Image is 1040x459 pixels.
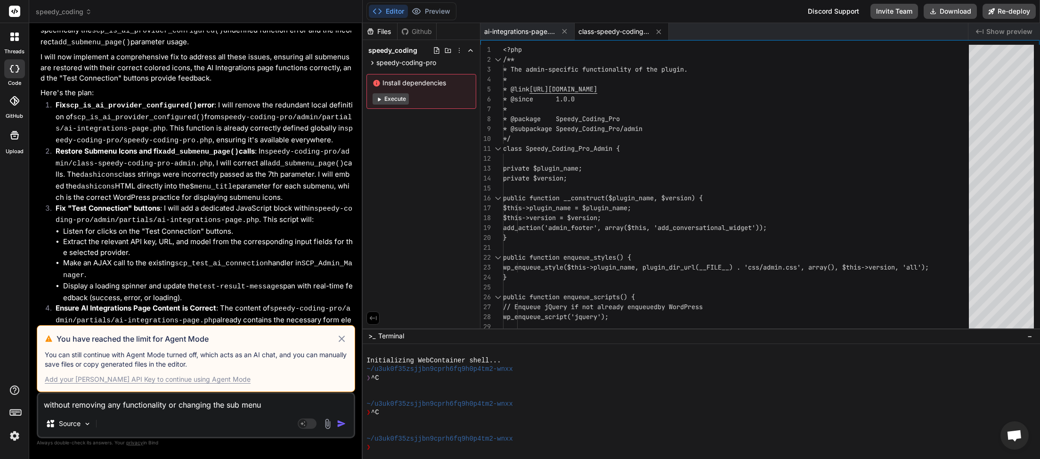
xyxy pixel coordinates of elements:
[363,27,397,36] div: Files
[480,312,491,322] div: 28
[503,233,507,242] span: }
[503,95,575,103] span: * @since 1.0.0
[480,45,491,55] div: 1
[480,55,491,65] div: 2
[480,253,491,262] div: 22
[503,194,676,202] span: public function __construct($plugin_name, $ver
[373,78,470,88] span: Install dependencies
[8,79,21,87] label: code
[66,102,197,110] code: scp_is_ai_provider_configured()
[503,223,661,232] span: add_action('admin_footer', array($this, 'a
[480,282,491,292] div: 25
[56,305,350,325] code: speedy-coding-pro/admin/partials/ai-integrations-page.php
[48,303,353,347] li: : The content of already contains the necessary form elements for AI provider configuration. This...
[529,85,597,93] span: [URL][DOMAIN_NAME]
[492,55,504,65] div: Click to collapse the range.
[480,233,491,243] div: 20
[480,84,491,94] div: 5
[366,365,513,373] span: ~/u3uk0f35zsjjbn9cprh6fq9h0p4tm2-wnxx
[492,253,504,262] div: Click to collapse the range.
[41,52,353,84] p: I will now implement a comprehensive fix to address all these issues, ensuring all submenus are r...
[6,112,23,120] label: GitHub
[480,173,491,183] div: 14
[503,263,661,271] span: wp_enqueue_style($this->plugin_name, plugi
[676,194,703,202] span: sion) {
[503,65,688,74] span: * The admin-specific functionality of the plugin.
[80,171,118,179] code: dashicons
[480,302,491,312] div: 27
[480,262,491,272] div: 23
[492,144,504,154] div: Click to collapse the range.
[56,303,216,312] strong: Ensure AI Integrations Page Content is Correct
[480,104,491,114] div: 7
[56,148,349,168] code: speedy-coding-pro/admin/class-speedy-coding-pro-admin.php
[480,213,491,223] div: 18
[503,164,582,172] span: private $plugin_name;
[6,148,24,156] label: Upload
[484,27,555,36] span: ai-integrations-page.php
[48,146,353,203] li: : In , I will correct all calls. The class strings were incorrectly passed as the 7th parameter. ...
[373,93,409,105] button: Execute
[503,45,522,54] span: <?php
[63,226,353,237] li: Listen for clicks on the "Test Connection" buttons.
[983,4,1036,19] button: Re-deploy
[802,4,865,19] div: Discord Support
[48,203,353,303] li: : I will add a dedicated JavaScript block within . This script will:
[63,258,353,281] li: Make an AJAX call to the existing handler in .
[366,408,371,417] span: ❯
[503,115,620,123] span: * @package Speedy_Coding_Pro
[480,243,491,253] div: 21
[56,125,353,145] code: speedy-coding-pro/speedy-coding-pro.php
[63,237,353,258] li: Extract the relevant API key, URL, and model from the corresponding input fields for the selected...
[56,204,160,213] strong: Fix "Test Connection" buttons
[175,260,268,268] code: scp_test_ai_connection
[41,88,353,98] p: Here's the plan:
[1025,328,1034,344] button: −
[92,27,223,35] code: scp_is_ai_provider_configured()
[45,350,347,369] p: You can still continue with Agent Mode turned off, which acts as an AI chat, and you can manually...
[83,420,91,428] img: Pick Models
[661,263,850,271] span: n_dir_url(__FILE__) . 'css/admin.css', array(), $t
[369,5,408,18] button: Editor
[37,438,355,447] p: Always double-check its answers. Your in Bind
[480,203,491,213] div: 17
[480,183,491,193] div: 15
[4,48,24,56] label: threads
[36,7,92,16] span: speedy_coding
[480,292,491,302] div: 26
[480,322,491,332] div: 29
[503,273,507,281] span: }
[986,27,1032,36] span: Show preview
[480,94,491,104] div: 6
[63,260,352,279] code: SCP_Admin_Manager
[503,213,601,222] span: $this->version = $version;
[38,393,354,410] textarea: without removing any functionality or changing the sub menu
[48,100,353,146] li: : I will remove the redundant local definition of from . This function is already correctly defin...
[503,174,567,182] span: private $version;
[378,331,404,341] span: Terminal
[924,4,977,19] button: Download
[578,27,649,36] span: class-speedy-coding-pro-admin.php
[480,65,491,74] div: 3
[63,281,353,303] li: Display a loading spinner and update the span with real-time feedback (success, error, or loading).
[1000,421,1029,450] div: Open chat
[503,253,631,262] span: public function enqueue_styles() {
[190,183,236,191] code: $menu_title
[850,263,929,271] span: his->version, 'all');
[54,39,130,47] code: add_submenu_page()
[162,148,239,156] code: add_submenu_page()
[77,183,115,191] code: dashicons
[480,74,491,84] div: 4
[480,134,491,144] div: 10
[7,428,23,444] img: settings
[480,124,491,134] div: 9
[480,223,491,233] div: 19
[503,293,635,301] span: public function enqueue_scripts() {
[503,312,609,321] span: wp_enqueue_script('jquery');
[480,164,491,173] div: 13
[366,443,371,451] span: ❯
[661,223,767,232] span: dd_conversational_widget'));
[56,147,255,156] strong: Restore Submenu Icons and fix calls
[503,85,529,93] span: * @link
[57,333,336,344] h3: You have reached the limit for Agent Mode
